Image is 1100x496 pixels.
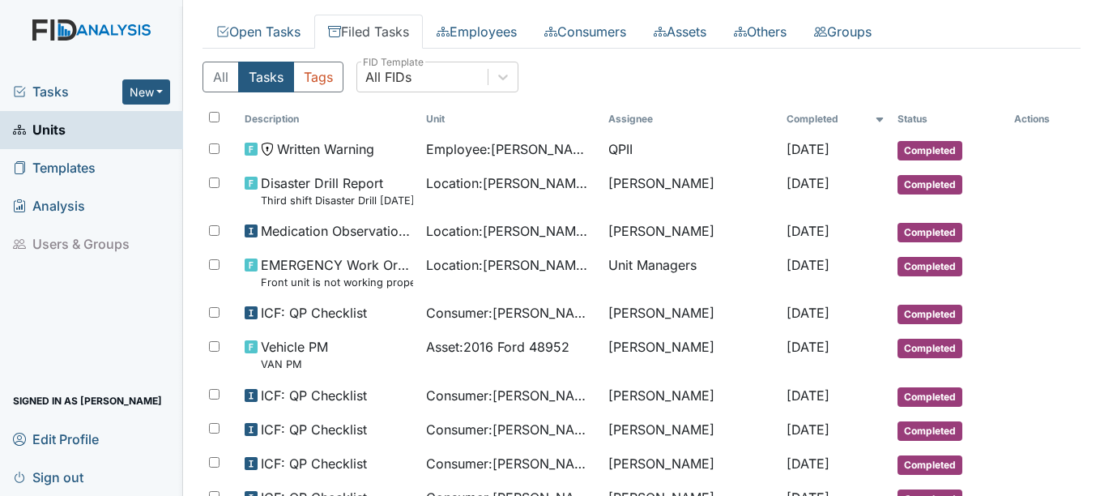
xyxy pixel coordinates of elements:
span: [DATE] [787,455,829,472]
button: New [122,79,171,105]
button: All [203,62,239,92]
span: Units [13,118,66,143]
th: Assignee [602,105,780,133]
span: Completed [897,223,962,242]
small: Third shift Disaster Drill [DATE] [261,193,414,208]
th: Actions [1008,105,1081,133]
span: ICF: QP Checklist [261,454,367,473]
a: Groups [800,15,885,49]
span: Completed [897,387,962,407]
td: QPII [602,133,780,167]
span: Completed [897,305,962,324]
td: [PERSON_NAME] [602,297,780,331]
span: Completed [897,455,962,475]
a: Consumers [531,15,640,49]
td: [PERSON_NAME] [602,215,780,249]
span: Vehicle PM VAN PM [261,337,328,372]
span: [DATE] [787,339,829,355]
span: Consumer : [PERSON_NAME] [426,386,595,405]
span: [DATE] [787,305,829,321]
td: [PERSON_NAME] [602,379,780,413]
span: ICF: QP Checklist [261,386,367,405]
span: Sign out [13,464,83,490]
a: Assets [640,15,720,49]
span: Medication Observation Checklist [261,221,414,241]
span: [DATE] [787,257,829,273]
span: [DATE] [787,175,829,191]
span: Consumer : [PERSON_NAME] [426,303,595,323]
span: Employee : [PERSON_NAME] [PERSON_NAME][GEOGRAPHIC_DATA] [426,139,595,159]
span: Signed in as [PERSON_NAME] [13,388,162,413]
span: Analysis [13,194,85,219]
span: EMERGENCY Work Order Front unit is not working properly. [261,255,414,290]
span: Asset : 2016 Ford 48952 [426,337,569,357]
span: Completed [897,141,962,160]
span: Location : [PERSON_NAME]. ICF [426,173,595,193]
span: Location : [PERSON_NAME]. ICF [426,221,595,241]
span: Written Warning [277,139,374,159]
span: [DATE] [787,223,829,239]
a: Tasks [13,82,122,101]
span: Completed [897,175,962,195]
span: [DATE] [787,387,829,404]
td: Unit Managers [602,249,780,297]
button: Tasks [238,62,294,92]
div: Type filter [203,62,343,92]
input: Toggle All Rows Selected [209,112,220,122]
th: Toggle SortBy [420,105,602,133]
span: Completed [897,421,962,441]
small: VAN PM [261,357,328,372]
span: Consumer : [PERSON_NAME] [426,420,595,439]
td: [PERSON_NAME] [602,167,780,215]
span: [DATE] [787,421,829,438]
small: Front unit is not working properly. [261,275,414,290]
td: [PERSON_NAME] [602,413,780,447]
a: Open Tasks [203,15,314,49]
span: Location : [PERSON_NAME]. ICF [426,255,595,275]
div: All FIDs [365,67,411,87]
th: Toggle SortBy [891,105,1008,133]
button: Tags [293,62,343,92]
th: Toggle SortBy [780,105,892,133]
td: [PERSON_NAME] [602,331,780,378]
span: [DATE] [787,141,829,157]
span: ICF: QP Checklist [261,303,367,323]
th: Toggle SortBy [238,105,420,133]
td: [PERSON_NAME] [602,447,780,481]
span: Templates [13,156,96,181]
span: Completed [897,257,962,276]
span: Disaster Drill Report Third shift Disaster Drill 7/11/2025 [261,173,414,208]
a: Employees [423,15,531,49]
span: Edit Profile [13,426,99,451]
span: ICF: QP Checklist [261,420,367,439]
a: Filed Tasks [314,15,423,49]
span: Consumer : [PERSON_NAME] [426,454,595,473]
span: Completed [897,339,962,358]
a: Others [720,15,800,49]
